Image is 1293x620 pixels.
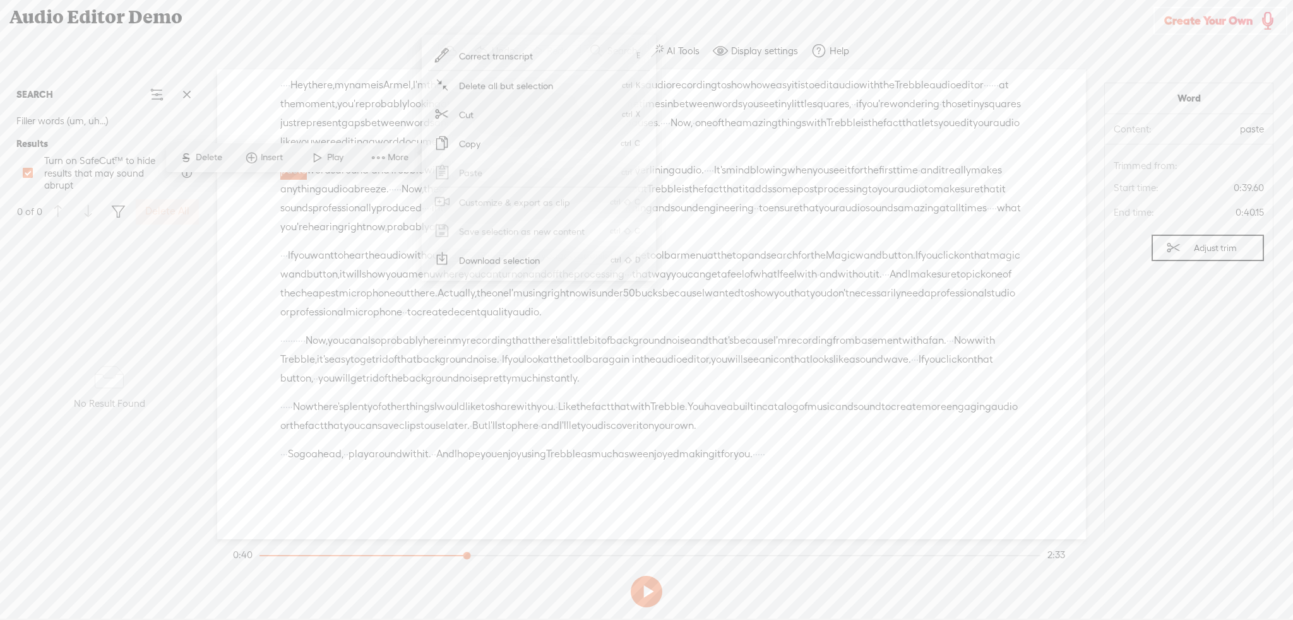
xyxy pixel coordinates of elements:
span: the [477,284,492,303]
span: I [702,284,705,303]
span: audio [833,76,859,95]
span: because [662,284,702,303]
span: Create Your Own [1164,13,1253,28]
span: it [845,161,851,180]
span: one [986,265,1003,284]
span: right [547,284,569,303]
div: 0 of 0 [17,206,42,218]
span: · [660,114,663,132]
span: audio [993,114,1020,132]
span: that [723,180,742,199]
span: · [756,199,759,218]
span: of [712,114,721,132]
span: first [879,161,897,180]
span: And [890,265,908,284]
span: is [682,180,689,199]
span: Customize & export as clip [434,188,595,216]
span: · [996,76,999,95]
span: amazing [898,199,939,218]
span: out [395,284,410,303]
div: Audio Editor Demo [1,1,1153,33]
span: document. [399,132,450,151]
span: Paste [434,158,508,187]
span: ctrl [621,158,632,187]
span: a [348,180,354,199]
span: anything [280,180,321,199]
span: audio [839,199,866,218]
span: · [994,199,997,218]
span: there. [410,284,438,303]
span: the [365,246,380,265]
span: · [987,199,989,218]
span: I [777,265,780,284]
span: Trebble [895,76,929,95]
span: it [792,76,798,95]
span: is [589,284,596,303]
span: ctrl [611,246,621,274]
span: your [878,180,898,199]
span: the [689,180,704,199]
span: sound [670,199,698,218]
span: will [346,265,362,284]
span: gaps [342,114,365,132]
span: editing [336,132,369,151]
span: search [766,246,798,265]
span: · [394,180,396,199]
span: at [939,199,950,218]
span: moment, [295,95,337,114]
span: · [280,246,283,265]
span: · [854,95,856,114]
span: SafeCut™ checks for silence before and after each result. This helps avoid deletions that may sou... [181,167,193,178]
b: SEARCH [16,88,53,101]
span: and [652,199,670,218]
span: magic [990,246,1020,265]
span: a [402,265,408,284]
span: one [695,114,712,132]
span: paste [1169,123,1264,136]
span: without [838,265,873,284]
span: · [709,161,712,180]
span: name [349,76,376,95]
span: probably [365,95,407,114]
span: in [665,95,673,114]
span: Now, [402,180,424,199]
span: · [391,180,394,199]
span: make [934,180,960,199]
span: now, [366,218,387,237]
span: It's [714,161,726,180]
span: S [177,146,196,169]
span: post [797,180,818,199]
span: Content: [1114,123,1169,136]
span: under [596,284,623,303]
button: SafeCut™ checks for silence before and after each result. This helps avoid deletions that may sou... [174,160,200,185]
span: Word [1114,92,1264,105]
span: ctrl [621,129,631,158]
span: amazing [736,114,778,132]
span: the [879,76,895,95]
span: you're [862,95,890,114]
span: toolbar [646,246,681,265]
span: you [386,265,402,284]
span: C [635,129,640,158]
button: Display settings [708,38,806,64]
span: 0:39.60 [1169,178,1264,197]
span: · [693,114,695,132]
span: adds [749,180,772,199]
span: 0:40.15 [1169,203,1264,222]
span: to [805,76,814,95]
span: you're [280,218,308,237]
span: squares [984,95,1021,114]
span: · [396,180,399,199]
span: a [721,265,727,284]
span: you [296,132,313,151]
span: · [285,246,288,265]
span: how [751,76,770,95]
span: your [819,199,839,218]
span: Turn on SafeCut™ to hide results that may sound abrupt [44,155,172,192]
span: time [897,161,918,180]
span: to [334,246,343,265]
span: Trebble [826,114,861,132]
span: Trebble [647,180,682,199]
span: like [280,132,296,151]
span: the [721,114,736,132]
